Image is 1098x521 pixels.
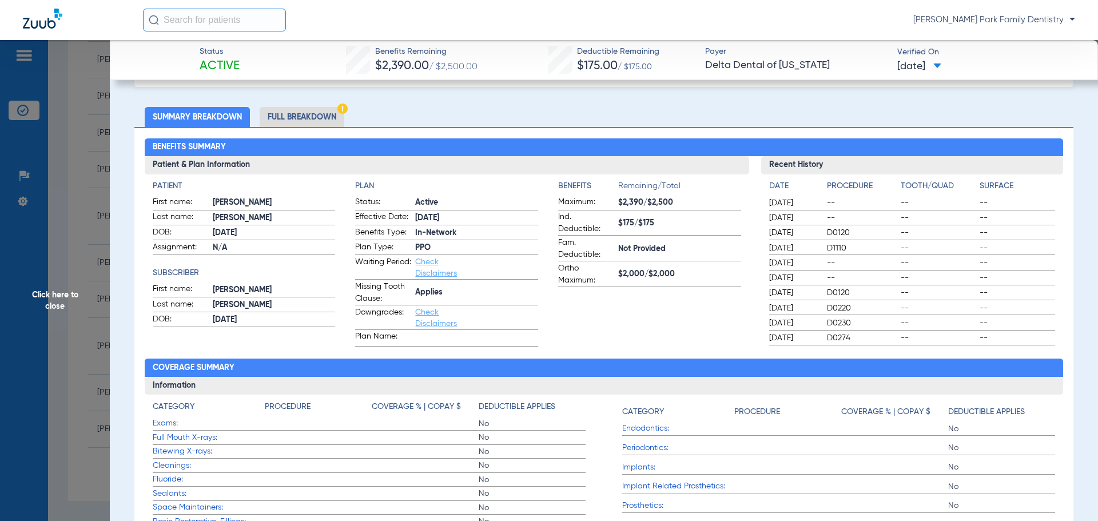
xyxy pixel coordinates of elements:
[980,197,1055,209] span: --
[980,180,1055,192] h4: Surface
[980,212,1055,224] span: --
[153,241,209,255] span: Assignment:
[980,332,1055,344] span: --
[415,227,538,239] span: In-Network
[948,481,1055,492] span: No
[415,212,538,224] span: [DATE]
[213,212,336,224] span: [PERSON_NAME]
[618,63,652,71] span: / $175.00
[153,267,336,279] h4: Subscriber
[153,211,209,225] span: Last name:
[901,303,976,314] span: --
[479,488,586,499] span: No
[769,303,817,314] span: [DATE]
[769,332,817,344] span: [DATE]
[265,401,311,413] h4: Procedure
[618,243,741,255] span: Not Provided
[372,401,479,417] app-breakdown-title: Coverage % | Copay $
[618,180,741,196] span: Remaining/Total
[769,272,817,284] span: [DATE]
[769,257,817,269] span: [DATE]
[145,107,250,127] li: Summary Breakdown
[622,480,734,492] span: Implant Related Prosthetics:
[618,217,741,229] span: $175/$175
[769,197,817,209] span: [DATE]
[415,258,457,277] a: Check Disclaimers
[415,308,457,328] a: Check Disclaimers
[153,488,265,500] span: Sealants:
[827,287,897,299] span: D0120
[153,401,194,413] h4: Category
[153,432,265,444] span: Full Mouth X-rays:
[901,197,976,209] span: --
[479,432,586,443] span: No
[337,104,348,114] img: Hazard
[429,62,478,71] span: / $2,500.00
[980,227,1055,238] span: --
[948,406,1025,418] h4: Deductible Applies
[23,9,62,29] img: Zuub Logo
[897,46,1080,58] span: Verified On
[622,442,734,454] span: Periodontics:
[149,15,159,25] img: Search Icon
[153,196,209,210] span: First name:
[479,418,586,429] span: No
[618,268,741,280] span: $2,000/$2,000
[260,107,344,127] li: Full Breakdown
[827,303,897,314] span: D0220
[200,58,240,74] span: Active
[558,263,614,287] span: Ortho Maximum:
[948,423,1055,435] span: No
[415,242,538,254] span: PPO
[375,46,478,58] span: Benefits Remaining
[901,332,976,344] span: --
[827,332,897,344] span: D0274
[213,242,336,254] span: N/A
[769,242,817,254] span: [DATE]
[355,256,411,279] span: Waiting Period:
[827,257,897,269] span: --
[145,138,1064,157] h2: Benefits Summary
[761,156,1064,174] h3: Recent History
[213,299,336,311] span: [PERSON_NAME]
[980,257,1055,269] span: --
[577,46,659,58] span: Deductible Remaining
[734,401,841,422] app-breakdown-title: Procedure
[827,180,897,192] h4: Procedure
[355,180,538,192] h4: Plan
[479,401,586,417] app-breakdown-title: Deductible Applies
[948,442,1055,454] span: No
[200,46,240,58] span: Status
[213,314,336,326] span: [DATE]
[355,281,411,305] span: Missing Tooth Clause:
[901,227,976,238] span: --
[145,156,749,174] h3: Patient & Plan Information
[153,502,265,514] span: Space Maintainers:
[415,197,538,209] span: Active
[558,180,618,196] app-breakdown-title: Benefits
[980,317,1055,329] span: --
[827,317,897,329] span: D0230
[827,197,897,209] span: --
[153,299,209,312] span: Last name:
[479,401,555,413] h4: Deductible Applies
[479,502,586,514] span: No
[355,331,411,346] span: Plan Name:
[143,9,286,31] input: Search for patients
[622,462,734,474] span: Implants:
[618,197,741,209] span: $2,390/$2,500
[705,58,888,73] span: Delta Dental of [US_STATE]
[145,359,1064,377] h2: Coverage Summary
[705,46,888,58] span: Payer
[213,227,336,239] span: [DATE]
[355,307,411,329] span: Downgrades:
[901,180,976,196] app-breakdown-title: Tooth/Quad
[827,180,897,196] app-breakdown-title: Procedure
[769,180,817,196] app-breakdown-title: Date
[769,212,817,224] span: [DATE]
[479,460,586,471] span: No
[622,401,734,422] app-breakdown-title: Category
[901,257,976,269] span: --
[479,474,586,486] span: No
